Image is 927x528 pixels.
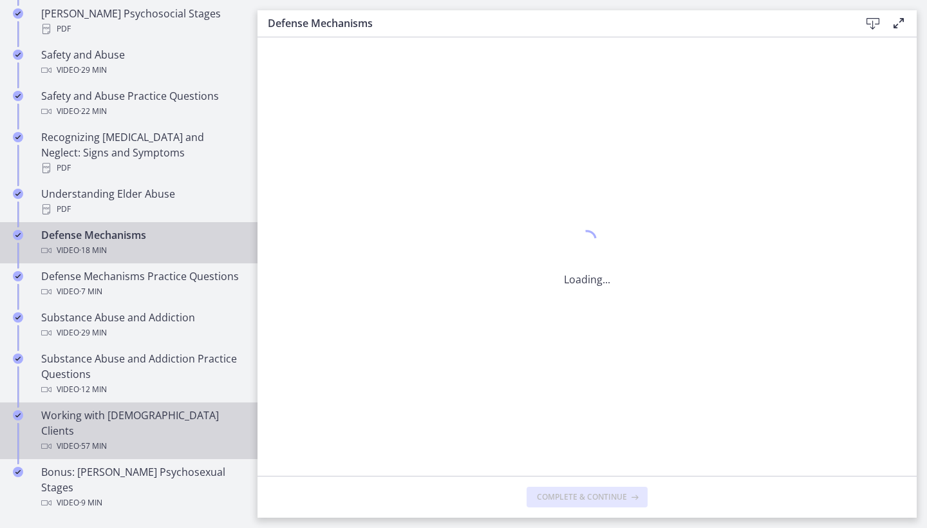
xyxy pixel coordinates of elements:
[41,6,242,37] div: [PERSON_NAME] Psychosocial Stages
[13,410,23,420] i: Completed
[41,243,242,258] div: Video
[13,230,23,240] i: Completed
[41,269,242,299] div: Defense Mechanisms Practice Questions
[41,310,242,341] div: Substance Abuse and Addiction
[41,47,242,78] div: Safety and Abuse
[13,132,23,142] i: Completed
[41,202,242,217] div: PDF
[41,382,242,397] div: Video
[79,495,102,511] span: · 9 min
[79,325,107,341] span: · 29 min
[13,354,23,364] i: Completed
[79,243,107,258] span: · 18 min
[79,62,107,78] span: · 29 min
[79,438,107,454] span: · 57 min
[41,284,242,299] div: Video
[268,15,839,31] h3: Defense Mechanisms
[537,492,627,502] span: Complete & continue
[527,487,648,507] button: Complete & continue
[41,464,242,511] div: Bonus: [PERSON_NAME] Psychosexual Stages
[41,62,242,78] div: Video
[41,438,242,454] div: Video
[564,272,610,287] p: Loading...
[41,160,242,176] div: PDF
[41,351,242,397] div: Substance Abuse and Addiction Practice Questions
[13,312,23,323] i: Completed
[79,284,102,299] span: · 7 min
[79,104,107,119] span: · 22 min
[41,325,242,341] div: Video
[13,50,23,60] i: Completed
[41,104,242,119] div: Video
[41,186,242,217] div: Understanding Elder Abuse
[13,271,23,281] i: Completed
[13,8,23,19] i: Completed
[41,495,242,511] div: Video
[13,189,23,199] i: Completed
[79,382,107,397] span: · 12 min
[41,227,242,258] div: Defense Mechanisms
[41,21,242,37] div: PDF
[564,227,610,256] div: 1
[13,91,23,101] i: Completed
[41,129,242,176] div: Recognizing [MEDICAL_DATA] and Neglect: Signs and Symptoms
[41,408,242,454] div: Working with [DEMOGRAPHIC_DATA] Clients
[13,467,23,477] i: Completed
[41,88,242,119] div: Safety and Abuse Practice Questions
